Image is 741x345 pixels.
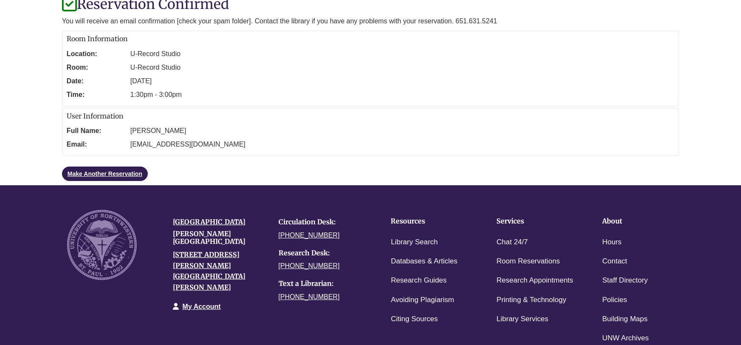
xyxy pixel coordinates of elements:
a: Policies [602,294,627,306]
h4: Resources [391,218,470,225]
a: Chat 24/7 [496,236,528,249]
a: Make Another Reservation [62,167,148,181]
h4: Circulation Desk: [279,218,372,226]
a: Research Guides [391,274,446,287]
a: Research Appointments [496,274,573,287]
a: [GEOGRAPHIC_DATA] [173,218,245,226]
dt: Time: [67,88,126,102]
h2: Room Information [67,35,674,43]
dt: Date: [67,74,126,88]
a: Citing Sources [391,313,438,325]
h4: Text a Librarian: [279,280,372,288]
a: Staff Directory [602,274,648,287]
dd: [EMAIL_ADDRESS][DOMAIN_NAME] [130,138,674,151]
dd: U-Record Studio [130,61,674,74]
dd: [DATE] [130,74,674,88]
a: [PHONE_NUMBER] [279,262,340,269]
dd: U-Record Studio [130,47,674,61]
a: Hours [602,236,621,249]
h4: Research Desk: [279,249,372,257]
a: [STREET_ADDRESS][PERSON_NAME][GEOGRAPHIC_DATA][PERSON_NAME] [173,250,245,291]
dt: Location: [67,47,126,61]
a: Avoiding Plagiarism [391,294,454,306]
h4: [PERSON_NAME][GEOGRAPHIC_DATA] [173,230,266,245]
a: Databases & Articles [391,255,457,268]
a: My Account [183,303,221,310]
a: Library Search [391,236,438,249]
a: Building Maps [602,313,648,325]
h4: Services [496,218,576,225]
a: Contact [602,255,627,268]
a: Library Services [496,313,548,325]
a: UNW Archives [602,332,649,345]
h4: About [602,218,682,225]
dt: Room: [67,61,126,74]
dd: 1:30pm - 3:00pm [130,88,674,102]
dt: Full Name: [67,124,126,138]
a: Room Reservations [496,255,560,268]
dd: [PERSON_NAME] [130,124,674,138]
h2: User Information [67,113,674,120]
dt: Email: [67,138,126,151]
a: [PHONE_NUMBER] [279,293,340,300]
a: [PHONE_NUMBER] [279,232,340,239]
img: UNW seal [67,210,137,280]
p: You will receive an email confirmation [check your spam folder]. Contact the library if you have ... [62,16,679,26]
a: Printing & Technology [496,294,566,306]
